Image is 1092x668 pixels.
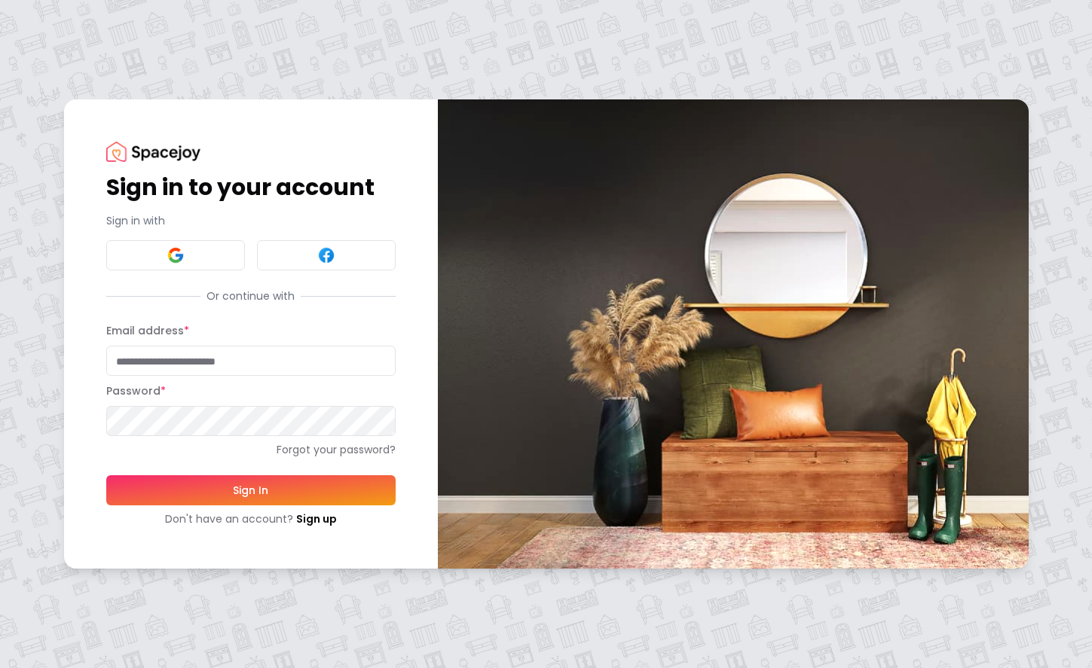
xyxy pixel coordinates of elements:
[106,511,396,526] div: Don't have an account?
[106,383,166,398] label: Password
[106,442,396,457] a: Forgot your password?
[438,99,1029,569] img: banner
[317,246,335,264] img: Facebook signin
[106,323,189,338] label: Email address
[200,288,301,303] span: Or continue with
[106,475,396,505] button: Sign In
[167,246,185,264] img: Google signin
[106,213,396,228] p: Sign in with
[106,174,396,201] h1: Sign in to your account
[296,511,337,526] a: Sign up
[106,142,200,162] img: Spacejoy Logo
